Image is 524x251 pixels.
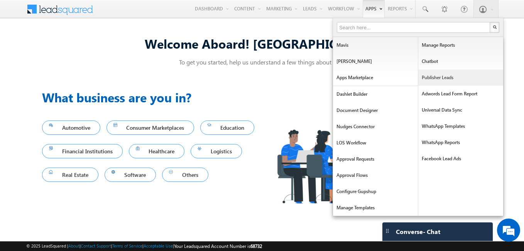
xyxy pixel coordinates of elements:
a: Approval Requests [333,151,418,167]
a: Document Designer [333,102,418,119]
span: Software [112,170,149,180]
p: To get you started, help us understand a few things about you! [42,58,482,66]
a: Chatbot [418,53,503,70]
div: Welcome Aboard! [GEOGRAPHIC_DATA] [42,35,482,52]
a: About [68,243,79,248]
a: LOS Workflow [333,135,418,151]
a: WhatsApp Reports [418,134,503,151]
div: Minimize live chat window [127,4,145,22]
h3: What business are you in? [42,88,262,107]
em: Start Chat [105,195,140,206]
div: Chat with us now [40,41,130,51]
a: Apps Marketplace [333,70,418,86]
a: Manage Reports [418,37,503,53]
img: carter-drag [384,228,390,234]
span: Automotive [49,122,93,133]
span: Healthcare [136,146,178,156]
span: Financial Institutions [49,146,116,156]
img: Search [493,25,497,29]
span: Logistics [198,146,235,156]
a: Acceptable Use [144,243,173,248]
a: Mavis [333,37,418,53]
a: Configure Gupshup [333,183,418,200]
a: [PERSON_NAME] [333,53,418,70]
a: Publisher Leads [418,70,503,86]
input: Search here... [337,22,491,33]
img: Industry.png [262,88,468,219]
a: Facebook Lead Ads [418,151,503,167]
a: WhatsApp Templates [418,118,503,134]
span: Education [207,122,247,133]
span: Consumer Marketplaces [113,122,188,133]
a: Dashlet Builder [333,86,418,102]
span: Others [169,170,201,180]
a: Nudges Connector [333,119,418,135]
img: d_60004797649_company_0_60004797649 [13,41,32,51]
a: Universal Data Sync [418,102,503,118]
span: © 2025 LeadSquared | | | | | [26,243,262,250]
span: Converse - Chat [396,228,440,235]
span: Real Estate [49,170,91,180]
span: Your Leadsquared Account Number is [174,243,262,249]
a: Manage Templates [333,200,418,216]
a: Approval Flows [333,167,418,183]
textarea: Type your message and hit 'Enter' [10,71,141,189]
a: Terms of Service [112,243,142,248]
a: Contact Support [81,243,111,248]
span: 68732 [250,243,262,249]
a: Adwords Lead Form Report [418,86,503,102]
